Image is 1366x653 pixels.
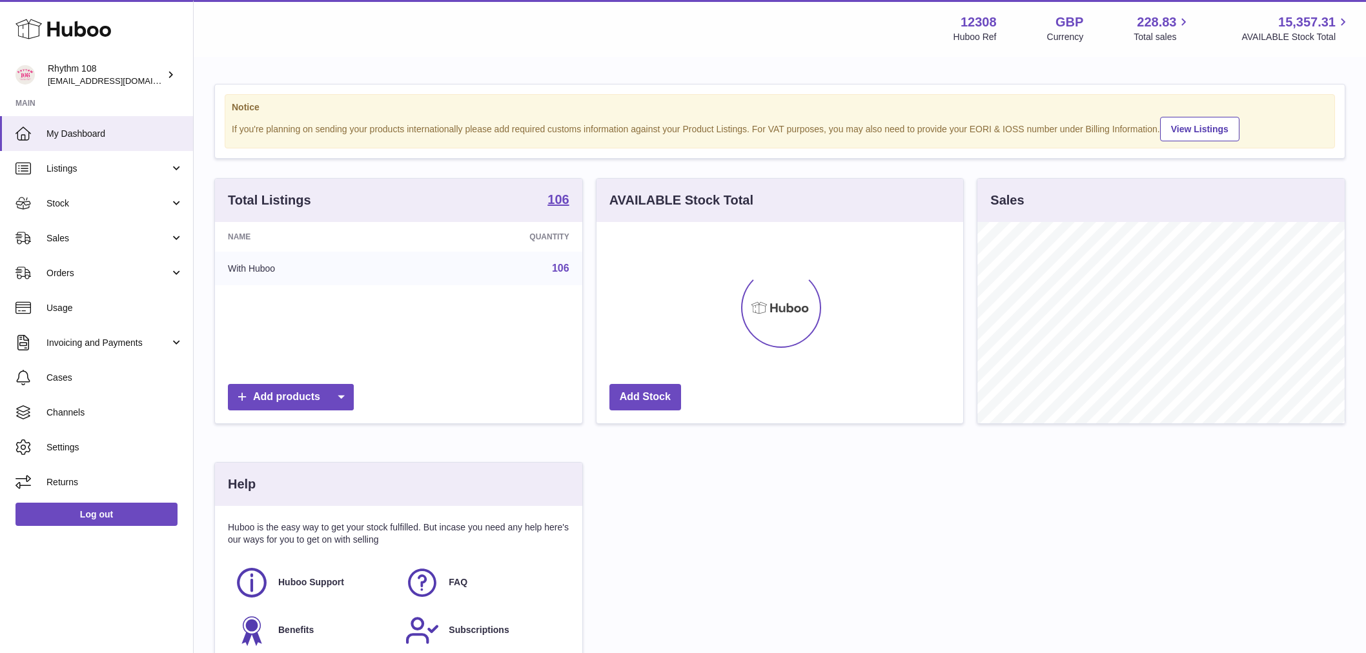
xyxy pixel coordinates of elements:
span: AVAILABLE Stock Total [1241,31,1351,43]
strong: 12308 [961,14,997,31]
a: 15,357.31 AVAILABLE Stock Total [1241,14,1351,43]
h3: Help [228,476,256,493]
span: [EMAIL_ADDRESS][DOMAIN_NAME] [48,75,190,86]
div: Rhythm 108 [48,63,164,87]
span: Benefits [278,624,314,636]
span: FAQ [449,576,467,588]
span: Orders [46,267,170,279]
div: Currency [1047,31,1084,43]
span: Usage [46,302,183,314]
span: Huboo Support [278,576,344,588]
span: Listings [46,163,170,175]
span: Invoicing and Payments [46,337,170,349]
strong: GBP [1055,14,1083,31]
a: Add products [228,384,354,410]
a: FAQ [405,565,562,600]
div: If you're planning on sending your products internationally please add required customs informati... [232,115,1328,141]
span: Total sales [1134,31,1191,43]
a: Subscriptions [405,613,562,648]
a: Log out [15,503,178,526]
h3: Sales [990,192,1024,209]
span: Sales [46,232,170,245]
span: Cases [46,372,183,384]
span: Channels [46,407,183,419]
span: Returns [46,476,183,488]
span: 15,357.31 [1278,14,1336,31]
th: Name [215,222,409,252]
h3: Total Listings [228,192,311,209]
h3: AVAILABLE Stock Total [609,192,753,209]
a: Huboo Support [234,565,392,600]
p: Huboo is the easy way to get your stock fulfilled. But incase you need any help here's our ways f... [228,521,569,546]
strong: 106 [547,193,569,206]
span: Stock [46,197,170,210]
img: internalAdmin-12308@internal.huboo.com [15,65,35,85]
td: With Huboo [215,252,409,285]
span: Subscriptions [449,624,509,636]
span: My Dashboard [46,128,183,140]
a: 228.83 Total sales [1134,14,1191,43]
a: Add Stock [609,384,681,410]
a: Benefits [234,613,392,648]
div: Huboo Ref [953,31,997,43]
a: View Listings [1160,117,1239,141]
a: 106 [547,193,569,208]
span: 228.83 [1137,14,1176,31]
th: Quantity [409,222,582,252]
strong: Notice [232,101,1328,114]
span: Settings [46,441,183,454]
a: 106 [552,263,569,274]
